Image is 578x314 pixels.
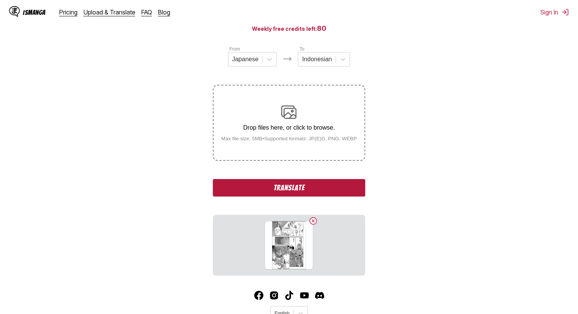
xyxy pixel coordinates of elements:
[285,291,294,300] img: IsManga TikTok
[269,291,279,300] img: IsManga Instagram
[299,46,304,52] label: To
[158,8,170,16] a: Blog
[215,124,363,131] p: Drop files here, or click to browse.
[9,6,59,18] a: IsManga LogoIsManga
[315,291,324,300] img: IsManga Discord
[59,8,78,16] a: Pricing
[315,291,324,300] a: Discord
[141,8,152,16] a: FAQ
[230,46,240,52] label: From
[269,291,279,300] a: Instagram
[300,291,309,300] img: IsManga YouTube
[18,24,560,33] h3: Weekly free credits left:
[215,136,363,141] small: Max file size: 5MB • Supported formats: JP(E)G, PNG, WEBP
[23,9,46,16] div: IsManga
[283,54,292,63] img: Languages icon
[254,291,263,300] a: Facebook
[254,291,263,300] img: IsManga Facebook
[317,24,326,32] span: 80
[213,179,365,197] button: Translate
[84,8,135,16] a: Upload & Translate
[561,8,569,16] img: Sign out
[300,291,309,300] a: Youtube
[540,8,569,16] button: Sign In
[309,216,318,225] button: Delete image
[285,291,294,300] a: TikTok
[9,6,20,17] img: IsManga Logo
